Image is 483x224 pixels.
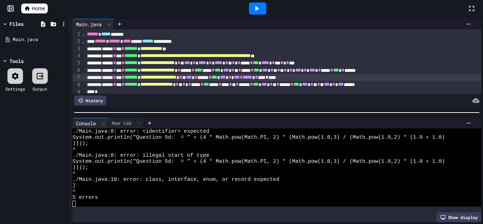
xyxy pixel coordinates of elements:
iframe: chat widget [453,196,476,217]
span: 5 errors [72,195,98,201]
div: Main.java [72,19,114,29]
div: New tab [108,119,135,127]
div: 6 [72,67,81,74]
span: Fold line [81,31,85,37]
div: 2 [72,38,81,45]
span: System.out.println("Question 5d: = " + (4 * Math.pow(Math.PI, 2) * (Math.pow(1.0,3) / (Math.pow(1... [72,159,445,165]
span: ./Main.java:8: error: <identifier> expected [72,128,209,134]
span: ./Main.java:8: error: illegal start of type [72,153,209,159]
div: 8 [72,81,81,88]
span: } [72,183,76,189]
div: Console [72,120,99,127]
div: 1 [72,31,81,38]
div: 9 [72,88,81,96]
div: Settings [5,86,25,92]
div: Show display [437,212,481,222]
a: Home [21,4,48,13]
div: Console [72,118,108,128]
div: Tools [10,57,24,65]
span: ./Main.java:10: error: class, interface, enum, or record expected [72,177,279,183]
div: Main.java [72,21,105,28]
span: System.out.println("Question 5d: = " + (4 * Math.pow(Math.PI, 2) * (Math.pow(1.0,3) / (Math.pow(1... [72,134,445,140]
div: 7 [72,74,81,81]
span: ^ [72,189,76,195]
span: ^ [72,147,76,153]
span: ^ [72,171,76,177]
div: 3 [72,45,81,52]
div: Main.java [13,36,68,43]
div: 5 [72,59,81,67]
div: Files [10,20,24,28]
span: )))); [72,165,88,171]
span: Home [32,5,45,12]
span: )))); [72,140,88,147]
div: 4 [72,52,81,59]
span: Fold line [81,39,85,44]
div: Output [33,86,47,92]
div: History [74,96,106,105]
div: New tab [108,118,144,128]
